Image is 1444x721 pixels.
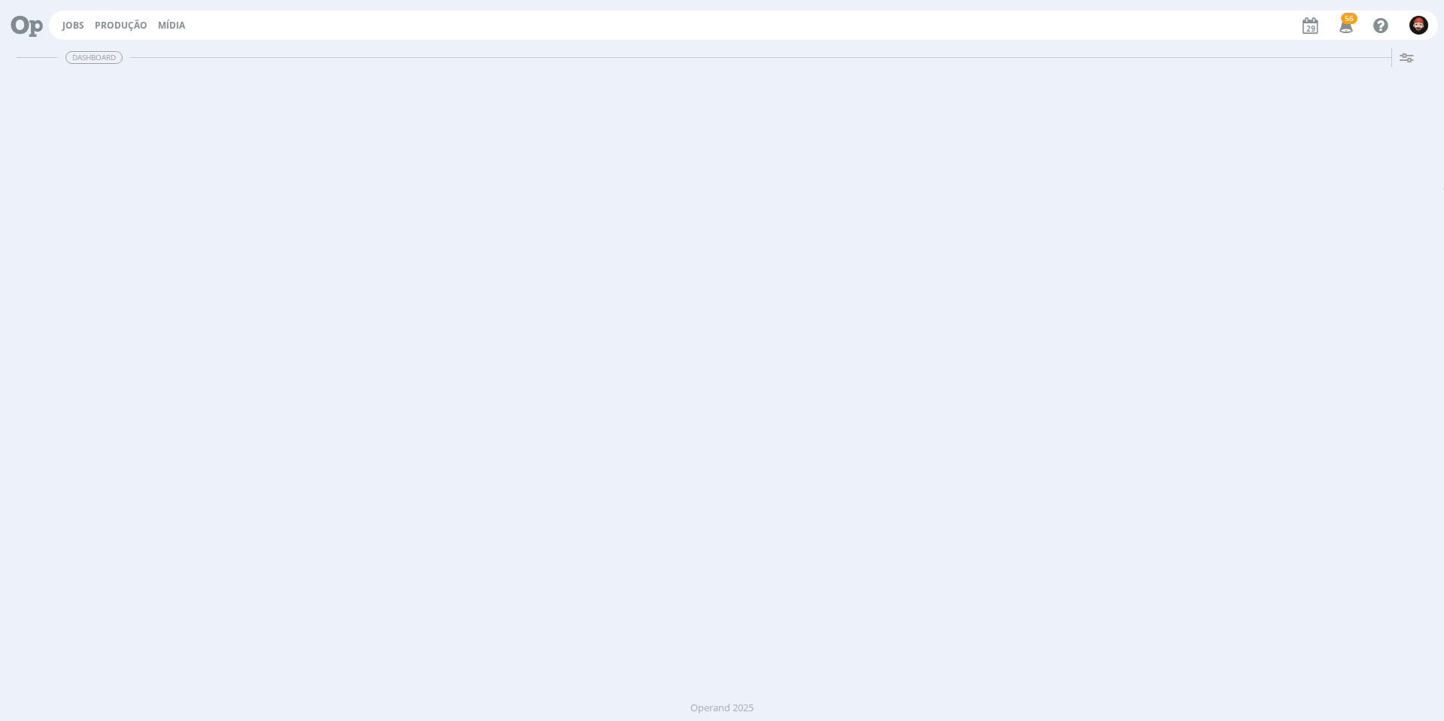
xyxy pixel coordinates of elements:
[65,51,123,64] span: Dashboard
[95,19,147,32] a: Produção
[58,20,89,32] button: Jobs
[153,20,190,32] button: Mídia
[1330,12,1361,39] button: 56
[158,19,185,32] a: Mídia
[62,19,84,32] a: Jobs
[1409,16,1428,35] img: W
[1341,13,1358,24] span: 56
[90,20,152,32] button: Produção
[1409,12,1429,38] button: W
